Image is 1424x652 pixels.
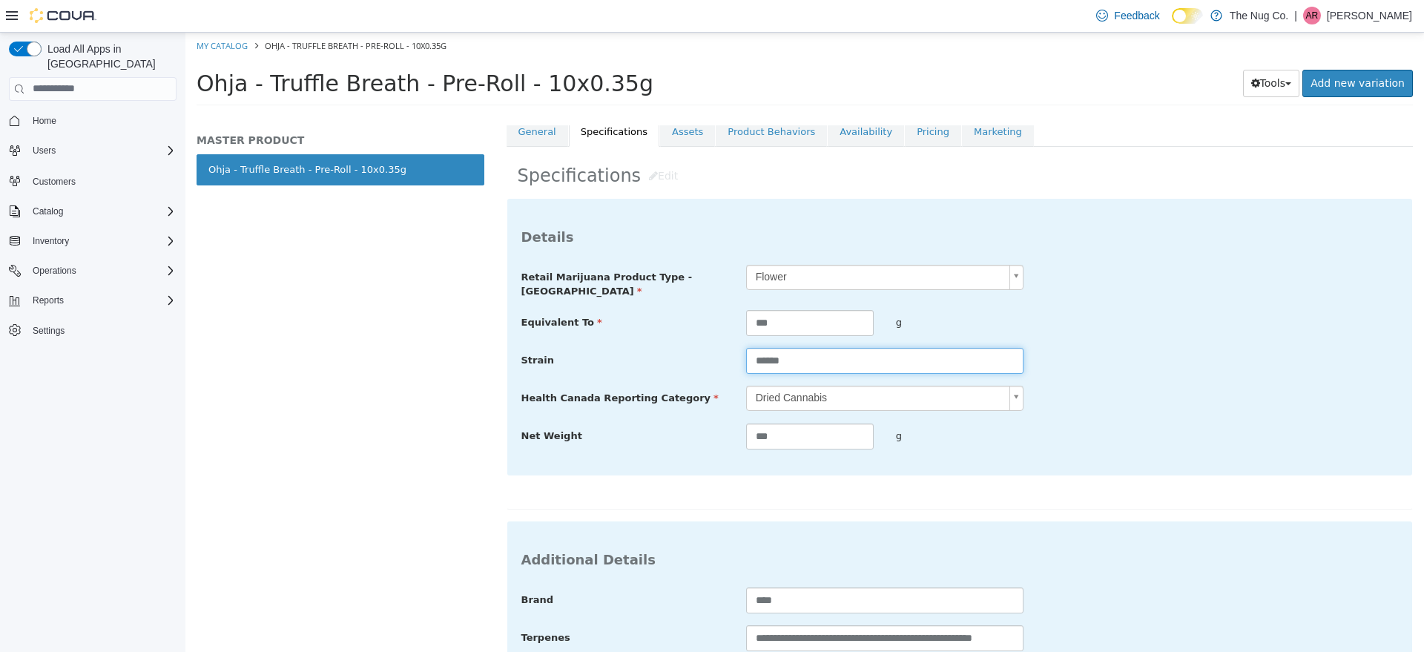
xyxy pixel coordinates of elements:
h5: MASTER PRODUCT [11,101,299,114]
a: Ohja - Truffle Breath - Pre-Roll - 10x0.35g [11,122,299,153]
span: Settings [27,321,177,340]
span: Operations [27,262,177,280]
span: Inventory [27,232,177,250]
button: Operations [27,262,82,280]
span: Ohja - Truffle Breath - Pre-Roll - 10x0.35g [11,38,468,64]
p: [PERSON_NAME] [1327,7,1412,24]
span: Load All Apps in [GEOGRAPHIC_DATA] [42,42,177,71]
button: Users [3,140,182,161]
div: g [699,391,849,417]
span: Feedback [1114,8,1159,23]
nav: Complex example [9,104,177,380]
span: Brand [336,562,369,573]
button: Inventory [3,231,182,251]
div: g [699,277,849,303]
a: Flower [561,232,838,257]
span: Dried Cannabis [561,354,818,378]
a: Customers [27,173,82,191]
a: Assets [475,84,530,115]
span: AR [1306,7,1319,24]
a: Settings [27,322,70,340]
button: Users [27,142,62,159]
h2: Specifications [332,130,1217,157]
button: Reports [27,292,70,309]
button: Operations [3,260,182,281]
span: Flower [561,233,818,257]
span: Strain [336,322,369,333]
span: Net Weight [336,398,397,409]
button: Inventory [27,232,75,250]
input: Dark Mode [1172,8,1203,24]
a: My Catalog [11,7,62,19]
span: Catalog [27,202,177,220]
span: Inventory [33,235,69,247]
button: Settings [3,320,182,341]
button: Catalog [27,202,69,220]
p: | [1294,7,1297,24]
p: The Nug Co. [1230,7,1288,24]
span: Ohja - Truffle Breath - Pre-Roll - 10x0.35g [79,7,261,19]
h3: Additional Details [336,518,1213,536]
span: Terpenes [336,599,385,610]
img: Cova [30,8,96,23]
a: Marketing [777,84,848,115]
span: Catalog [33,205,63,217]
a: Feedback [1090,1,1165,30]
span: Retail Marijuana Product Type - [GEOGRAPHIC_DATA] [336,239,507,265]
button: Home [3,110,182,131]
span: Settings [33,325,65,337]
span: Reports [27,292,177,309]
span: Reports [33,294,64,306]
span: Users [27,142,177,159]
span: Customers [33,176,76,188]
span: Home [33,115,56,127]
a: Pricing [719,84,776,115]
button: Catalog [3,201,182,222]
a: Home [27,112,62,130]
a: Specifications [383,84,474,115]
span: Operations [33,265,76,277]
button: Tools [1058,37,1115,65]
button: Edit [455,130,501,157]
span: Home [27,111,177,130]
a: Product Behaviors [530,84,642,115]
span: Health Canada Reporting Category [336,360,533,371]
span: Customers [27,171,177,190]
a: General [321,84,383,115]
h3: Details [336,196,1213,213]
a: Dried Cannabis [561,353,838,378]
span: Equivalent To [336,284,417,295]
button: Reports [3,290,182,311]
button: Customers [3,170,182,191]
a: Availability [642,84,719,115]
span: Users [33,145,56,157]
a: Add new variation [1117,37,1227,65]
div: Alex Roerick [1303,7,1321,24]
